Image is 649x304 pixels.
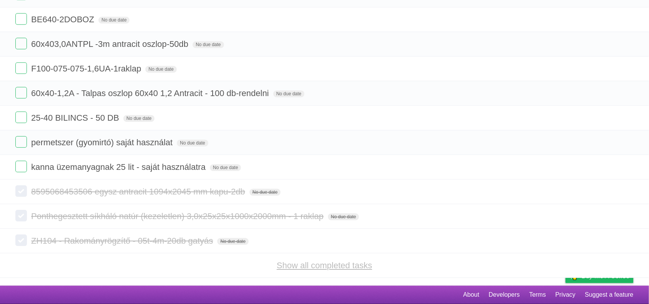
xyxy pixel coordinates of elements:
label: Done [15,13,27,25]
a: Suggest a feature [585,287,634,302]
label: Done [15,161,27,172]
a: Terms [529,287,546,302]
a: Developers [489,287,520,302]
span: No due date [210,164,241,171]
span: No due date [273,90,305,97]
span: No due date [177,140,208,146]
span: No due date [98,17,130,23]
a: Privacy [556,287,576,302]
a: About [463,287,479,302]
span: 60x403,0ANTPL -3m antracit oszlop-50db [31,39,190,49]
span: No due date [217,238,248,245]
span: ZH104 - Rakományrögzítő - 05t-4m-20db gatyás [31,236,215,246]
label: Done [15,210,27,221]
span: 25-40 BILINCS - 50 DB [31,113,121,123]
label: Done [15,185,27,197]
label: Done [15,62,27,74]
span: 8595068453506 egysz antracit 1094x2045 mm kapu-2db [31,187,247,196]
label: Done [15,111,27,123]
span: 60x40-1,2A - Talpas oszlop 60x40 1,2 Antracit - 100 db-rendelni [31,88,271,98]
label: Done [15,38,27,49]
span: No due date [123,115,155,122]
label: Done [15,87,27,98]
span: No due date [328,213,359,220]
span: Buy me a coffee [582,269,630,283]
label: Done [15,234,27,246]
span: No due date [145,66,176,73]
span: Ponthegesztett síkháló natúr (kezeletlen) 3,0x25x25x1000x2000mm - 1 raklap [31,211,326,221]
span: No due date [193,41,224,48]
span: kanna üzemanyagnak 25 lit - saját használatra [31,162,208,172]
span: F100-075-075-1,6UA-1raklap [31,64,143,73]
label: Done [15,136,27,148]
span: BE640-2DOBOZ [31,15,96,24]
span: No due date [250,189,281,196]
a: Show all completed tasks [277,261,372,270]
span: permetszer (gyomirtó) saját használat [31,138,175,147]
